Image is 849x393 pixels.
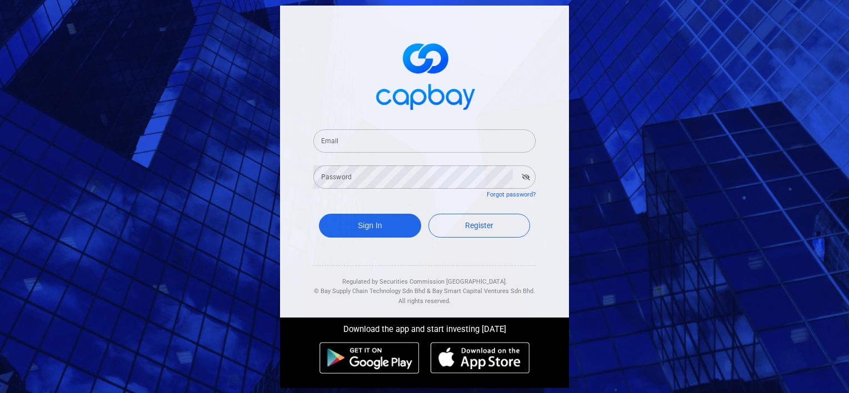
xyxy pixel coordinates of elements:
a: Register [428,214,531,238]
a: Forgot password? [487,191,536,198]
img: ios [431,342,530,374]
span: © Bay Supply Chain Technology Sdn Bhd [314,288,425,295]
span: Register [465,221,493,230]
button: Sign In [319,214,421,238]
img: logo [369,33,480,116]
div: Regulated by Securities Commission [GEOGRAPHIC_DATA]. & All rights reserved. [313,266,536,306]
span: Bay Smart Capital Ventures Sdn Bhd. [432,288,535,295]
div: Download the app and start investing [DATE] [272,318,577,336]
img: android [319,342,419,374]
